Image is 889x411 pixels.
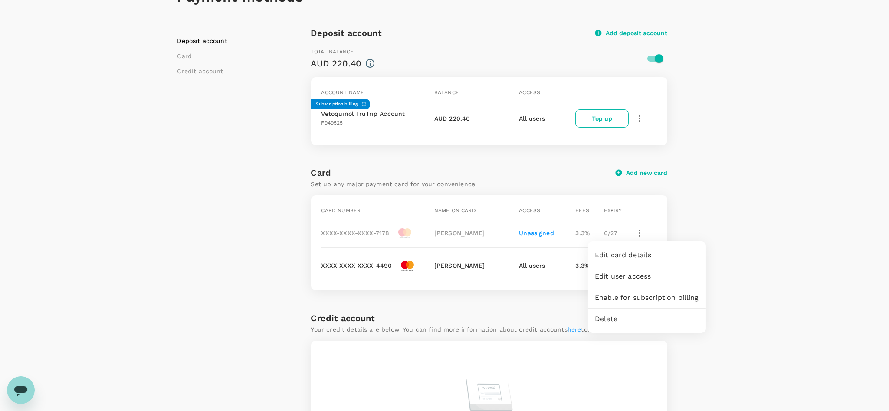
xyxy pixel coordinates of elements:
div: Delete [588,309,706,329]
span: Edit card details [595,250,699,260]
span: Delete [595,314,699,324]
div: Edit user access [588,266,706,287]
span: Enable for subscription billing [595,293,699,303]
span: Edit user access [595,271,699,282]
div: Edit card details [588,245,706,266]
div: Enable for subscription billing [588,287,706,308]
